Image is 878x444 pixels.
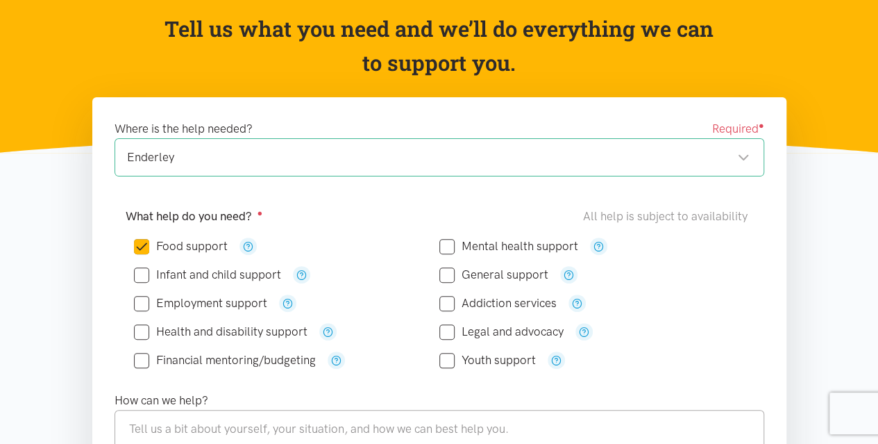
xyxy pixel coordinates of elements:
div: All help is subject to availability [583,207,753,226]
label: Health and disability support [134,326,307,338]
label: Mental health support [439,240,578,252]
sup: ● [759,120,764,131]
label: General support [439,269,548,281]
label: Youth support [439,354,536,366]
label: How can we help? [115,391,208,410]
div: Enderley [127,148,750,167]
label: Legal and advocacy [439,326,564,338]
label: Where is the help needed? [115,120,253,138]
label: What help do you need? [126,207,263,226]
span: Required [712,120,764,138]
label: Employment support [134,297,267,309]
label: Infant and child support [134,269,281,281]
label: Addiction services [439,297,557,309]
label: Financial mentoring/budgeting [134,354,316,366]
sup: ● [258,208,263,218]
label: Food support [134,240,228,252]
p: Tell us what you need and we’ll do everything we can to support you. [163,12,715,81]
